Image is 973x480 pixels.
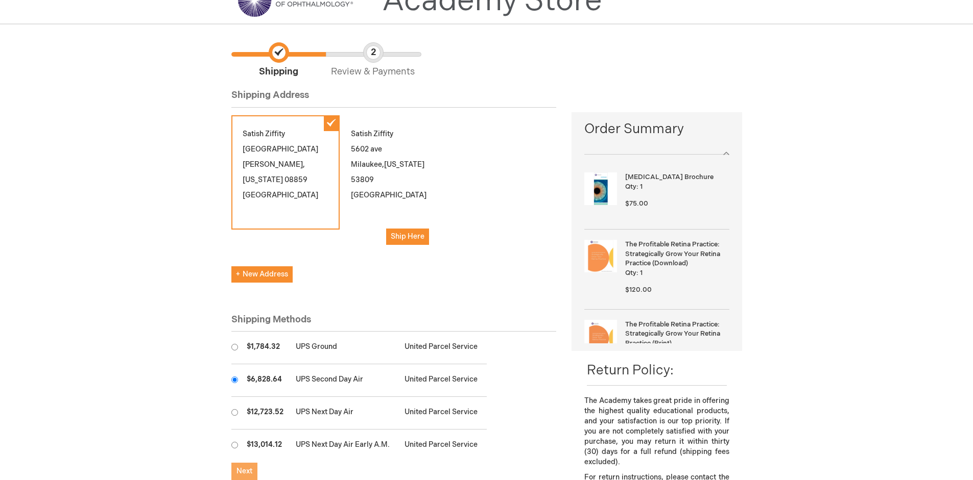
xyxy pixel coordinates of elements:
[231,115,340,230] div: Satish Ziffity [GEOGRAPHIC_DATA] [PERSON_NAME] 08859 [GEOGRAPHIC_DATA]
[584,396,729,467] p: The Academy takes great pride in offering the highest quality educational products, and your sati...
[640,269,643,277] span: 1
[231,42,326,79] span: Shipping
[386,229,429,245] button: Ship Here
[243,175,283,184] span: [US_STATE]
[247,440,282,449] span: $13,014.12
[382,160,384,169] span: ,
[384,160,424,169] span: [US_STATE]
[584,120,729,144] span: Order Summary
[625,286,652,294] span: $120.00
[231,89,557,108] div: Shipping Address
[291,332,399,364] td: UPS Ground
[303,160,305,169] span: ,
[247,408,283,416] span: $12,723.52
[326,42,420,79] span: Review & Payments
[584,320,617,352] img: The Profitable Retina Practice: Strategically Grow Your Retina Practice (Print)
[231,463,257,480] button: Next
[236,467,252,475] span: Next
[391,232,424,241] span: Ship Here
[640,183,643,191] span: 1
[625,172,726,182] strong: [MEDICAL_DATA] Brochure
[625,199,648,208] span: $75.00
[399,430,486,462] td: United Parcel Service
[625,240,726,268] strong: The Profitable Retina Practice: Strategically Grow Your Retina Practice (Download)
[587,363,674,378] span: Return Policy:
[291,397,399,430] td: UPS Next Day Air
[236,270,288,279] span: New Address
[399,364,486,397] td: United Parcel Service
[247,342,280,351] span: $1,784.32
[584,240,617,272] img: The Profitable Retina Practice: Strategically Grow Your Retina Practice (Download)
[291,430,399,462] td: UPS Next Day Air Early A.M.
[625,320,726,348] strong: The Profitable Retina Practice: Strategically Grow Your Retina Practice (Print)
[340,115,448,256] div: Satish Ziffity 5602 ave Milaukee 53809 [GEOGRAPHIC_DATA]
[625,183,636,191] span: Qty
[399,397,486,430] td: United Parcel Service
[625,269,636,277] span: Qty
[584,172,617,205] img: Amblyopia Brochure
[231,313,557,332] div: Shipping Methods
[247,375,282,384] span: $6,828.64
[291,364,399,397] td: UPS Second Day Air
[399,332,486,364] td: United Parcel Service
[231,266,293,283] button: New Address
